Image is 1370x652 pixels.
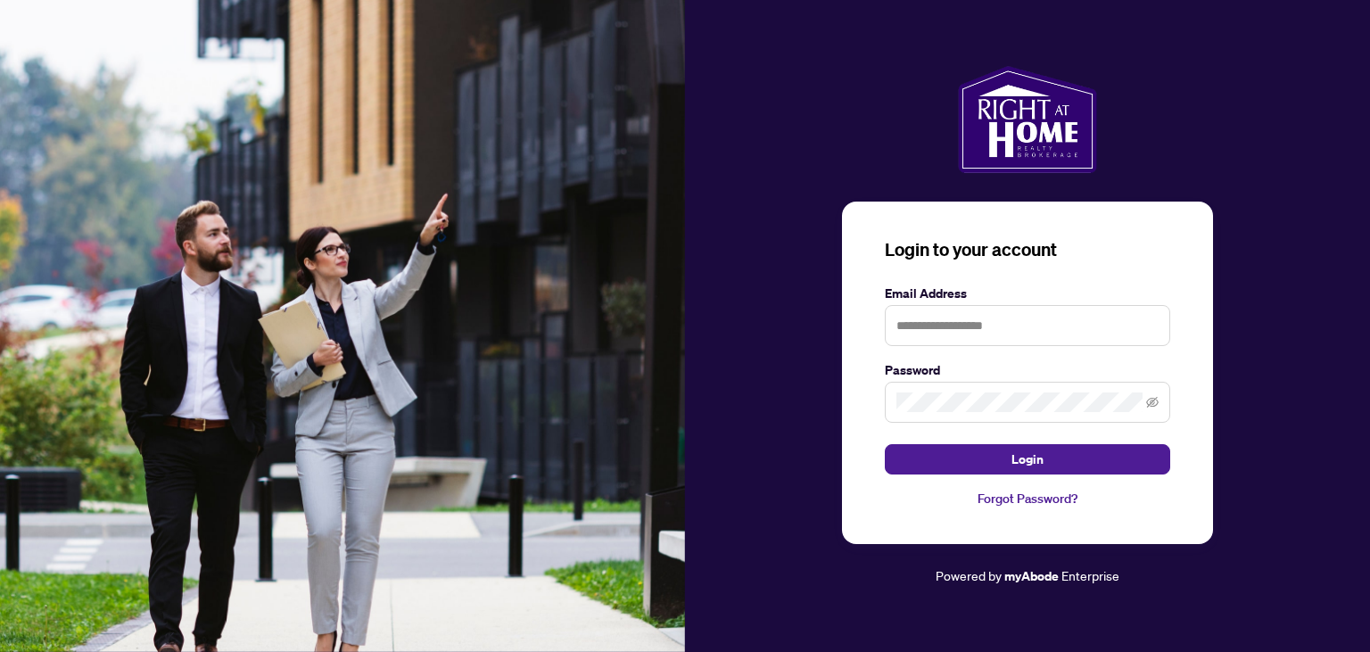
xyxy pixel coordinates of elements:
[885,360,1170,380] label: Password
[1061,567,1119,583] span: Enterprise
[1146,396,1159,409] span: eye-invisible
[936,567,1002,583] span: Powered by
[885,489,1170,508] a: Forgot Password?
[1004,566,1059,586] a: myAbode
[885,284,1170,303] label: Email Address
[885,237,1170,262] h3: Login to your account
[958,66,1096,173] img: ma-logo
[885,444,1170,475] button: Login
[1011,445,1044,474] span: Login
